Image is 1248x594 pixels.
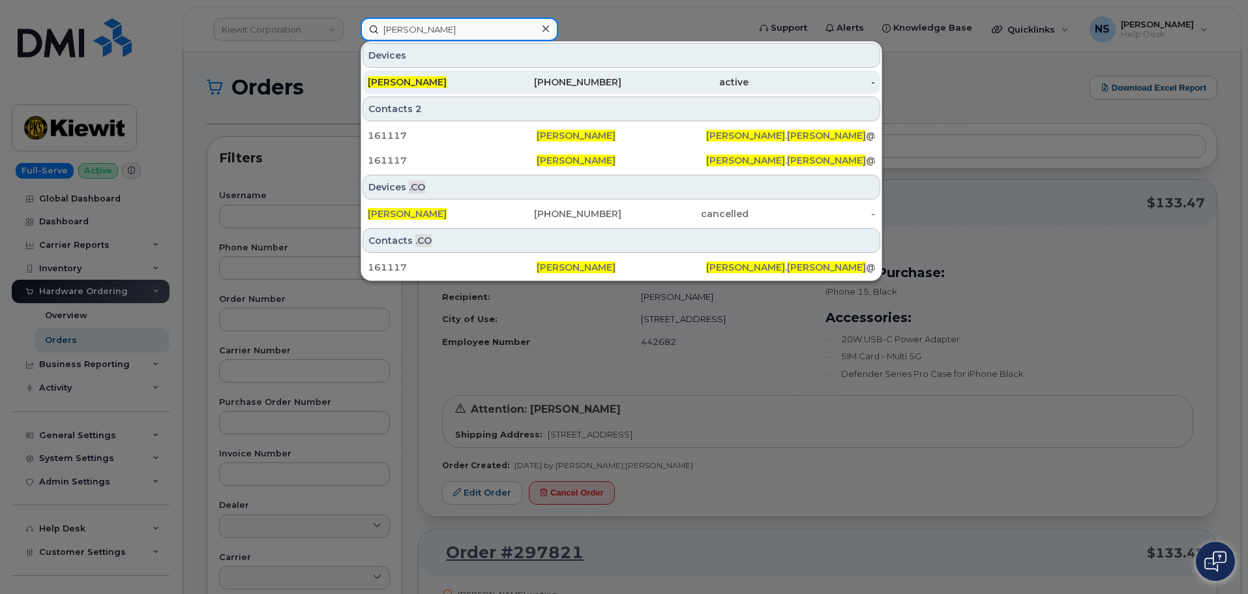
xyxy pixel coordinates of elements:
[363,202,880,226] a: [PERSON_NAME][PHONE_NUMBER]cancelled-
[706,261,785,273] span: [PERSON_NAME]
[749,76,876,89] div: -
[537,130,616,141] span: [PERSON_NAME]
[363,97,880,121] div: Contacts
[495,76,622,89] div: [PHONE_NUMBER]
[363,175,880,200] div: Devices
[749,207,876,220] div: -
[409,181,425,194] span: .CO
[537,155,616,166] span: [PERSON_NAME]
[415,102,422,115] span: 2
[363,228,880,253] div: Contacts
[706,154,875,167] div: . @[PERSON_NAME][DOMAIN_NAME]
[621,76,749,89] div: active
[363,149,880,172] a: 161117[PERSON_NAME][PERSON_NAME].[PERSON_NAME]@[PERSON_NAME][DOMAIN_NAME]
[706,155,785,166] span: [PERSON_NAME]
[368,76,447,88] span: [PERSON_NAME]
[415,234,432,247] span: .CO
[787,261,866,273] span: [PERSON_NAME]
[495,207,622,220] div: [PHONE_NUMBER]
[368,208,447,220] span: [PERSON_NAME]
[706,130,785,141] span: [PERSON_NAME]
[368,261,537,274] div: 161117
[363,43,880,68] div: Devices
[368,154,537,167] div: 161117
[706,261,875,274] div: . @[DOMAIN_NAME]
[706,129,875,142] div: . @[PERSON_NAME][DOMAIN_NAME]
[363,124,880,147] a: 161117[PERSON_NAME][PERSON_NAME].[PERSON_NAME]@[PERSON_NAME][DOMAIN_NAME]
[363,256,880,279] a: 161117[PERSON_NAME][PERSON_NAME].[PERSON_NAME]@[DOMAIN_NAME]
[787,130,866,141] span: [PERSON_NAME]
[621,207,749,220] div: cancelled
[368,129,537,142] div: 161117
[787,155,866,166] span: [PERSON_NAME]
[1204,551,1226,572] img: Open chat
[537,261,616,273] span: [PERSON_NAME]
[363,70,880,94] a: [PERSON_NAME][PHONE_NUMBER]active-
